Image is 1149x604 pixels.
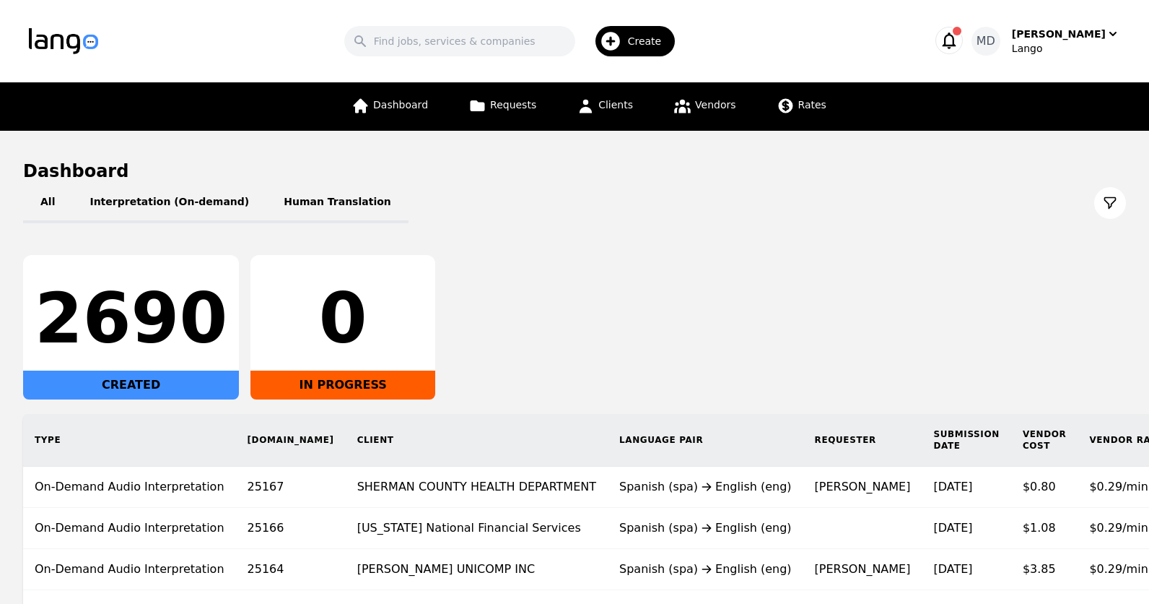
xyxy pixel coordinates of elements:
span: Create [628,34,672,48]
div: 2690 [35,284,227,353]
a: Vendors [665,82,744,131]
td: SHERMAN COUNTY HEALTH DEPARTMENT [346,467,608,508]
div: [PERSON_NAME] [1012,27,1106,41]
input: Find jobs, services & companies [344,26,575,56]
button: Create [575,20,684,62]
td: [PERSON_NAME] [803,549,922,590]
div: Lango [1012,41,1120,56]
img: Logo [29,28,98,54]
div: Spanish (spa) English (eng) [619,561,792,578]
div: 0 [262,284,424,353]
a: Rates [768,82,835,131]
div: IN PROGRESS [250,371,435,400]
time: [DATE] [933,480,972,493]
td: On-Demand Audio Interpretation [23,508,236,549]
th: Client [346,414,608,467]
button: MD[PERSON_NAME]Lango [971,27,1120,56]
td: On-Demand Audio Interpretation [23,549,236,590]
td: $0.80 [1011,467,1078,508]
td: [PERSON_NAME] UNICOMP INC [346,549,608,590]
time: [DATE] [933,562,972,576]
a: Requests [460,82,545,131]
time: [DATE] [933,521,972,535]
button: All [23,183,72,223]
span: Clients [598,99,633,111]
div: Spanish (spa) English (eng) [619,478,792,496]
button: Human Translation [266,183,409,223]
td: [US_STATE] National Financial Services [346,508,608,549]
th: Requester [803,414,922,467]
div: Spanish (spa) English (eng) [619,519,792,537]
th: Type [23,414,236,467]
td: $1.08 [1011,508,1078,549]
td: 25166 [236,508,346,549]
th: [DOMAIN_NAME] [236,414,346,467]
span: Rates [798,99,826,111]
a: Clients [568,82,642,131]
th: Language Pair [608,414,803,467]
h1: Dashboard [23,160,1126,183]
span: Vendors [695,99,735,111]
th: Vendor Cost [1011,414,1078,467]
td: 25164 [236,549,346,590]
td: $3.85 [1011,549,1078,590]
span: Requests [490,99,536,111]
span: MD [977,33,995,50]
span: Dashboard [373,99,428,111]
th: Submission Date [922,414,1010,467]
td: 25167 [236,467,346,508]
button: Interpretation (On-demand) [72,183,266,223]
div: CREATED [23,371,239,400]
button: Filter [1094,187,1126,219]
td: On-Demand Audio Interpretation [23,467,236,508]
a: Dashboard [343,82,437,131]
td: [PERSON_NAME] [803,467,922,508]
